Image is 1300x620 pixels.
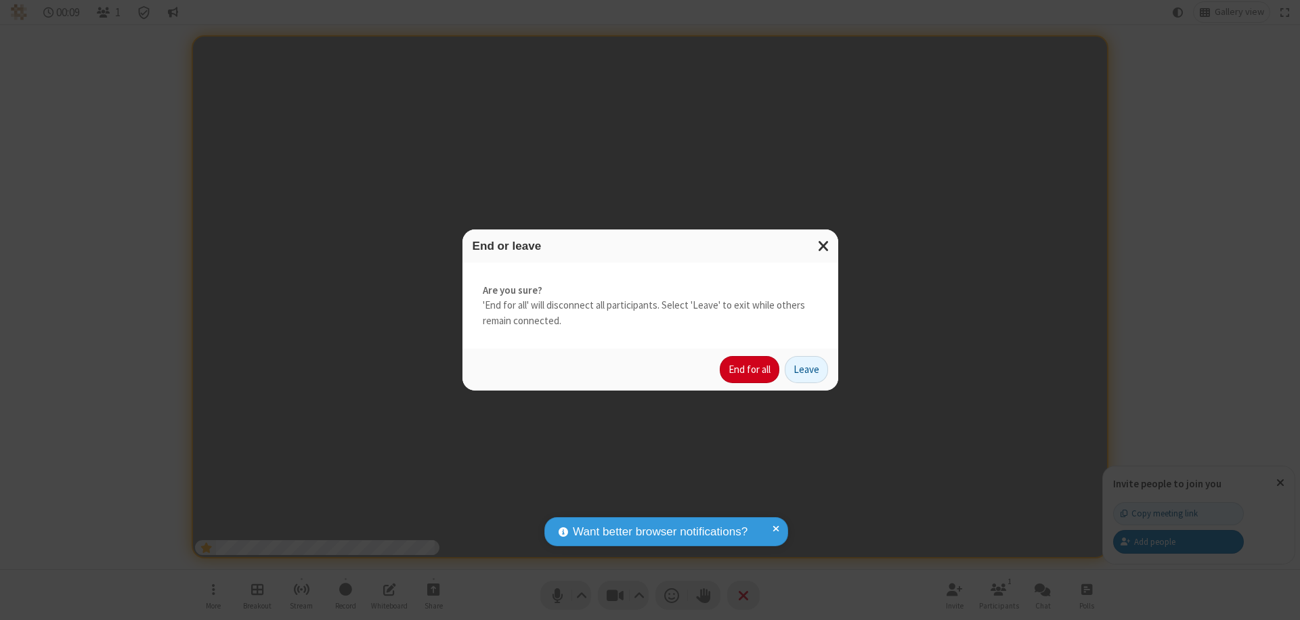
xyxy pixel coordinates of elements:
button: End for all [720,356,779,383]
span: Want better browser notifications? [573,523,747,541]
button: Close modal [810,229,838,263]
button: Leave [785,356,828,383]
h3: End or leave [473,240,828,252]
strong: Are you sure? [483,283,818,298]
div: 'End for all' will disconnect all participants. Select 'Leave' to exit while others remain connec... [462,263,838,349]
